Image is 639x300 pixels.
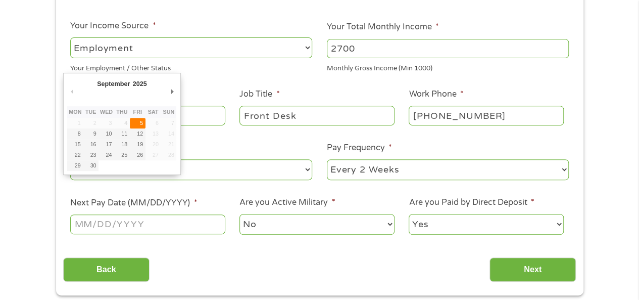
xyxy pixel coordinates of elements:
abbr: Sunday [163,109,175,115]
label: Your Total Monthly Income [327,22,439,32]
button: 18 [114,139,130,150]
button: 9 [83,128,99,139]
button: 25 [114,150,130,160]
button: Next Month [167,84,176,98]
input: 1800 [327,39,569,58]
label: Job Title [239,89,279,100]
input: Back [63,258,150,282]
label: Are you Active Military [239,197,335,208]
button: 5 [130,118,145,128]
abbr: Saturday [148,109,159,115]
label: Work Phone [409,89,463,100]
abbr: Wednesday [100,109,113,115]
label: Your Income Source [70,21,156,31]
button: 8 [67,128,83,139]
button: 11 [114,128,130,139]
button: 23 [83,150,99,160]
button: 16 [83,139,99,150]
label: Are you Paid by Direct Deposit [409,197,534,208]
label: Pay Frequency [327,143,392,153]
input: (231) 754-4010 [409,106,563,125]
abbr: Thursday [116,109,127,115]
button: 26 [130,150,145,160]
div: 2025 [131,77,148,91]
button: 30 [83,160,99,171]
input: Cashier [239,106,394,125]
div: Monthly Gross Income (Min 1000) [327,60,569,74]
div: September [95,77,131,91]
button: 29 [67,160,83,171]
abbr: Tuesday [85,109,96,115]
div: Your Employment / Other Status [70,60,312,74]
label: Next Pay Date (MM/DD/YYYY) [70,198,197,208]
button: Previous Month [67,84,76,98]
input: Next [489,258,576,282]
button: 17 [99,139,114,150]
input: Use the arrow keys to pick a date [70,215,225,234]
button: 15 [67,139,83,150]
button: 12 [130,128,145,139]
button: 19 [130,139,145,150]
button: 22 [67,150,83,160]
abbr: Friday [133,109,142,115]
button: 10 [99,128,114,139]
button: 24 [99,150,114,160]
abbr: Monday [69,109,81,115]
